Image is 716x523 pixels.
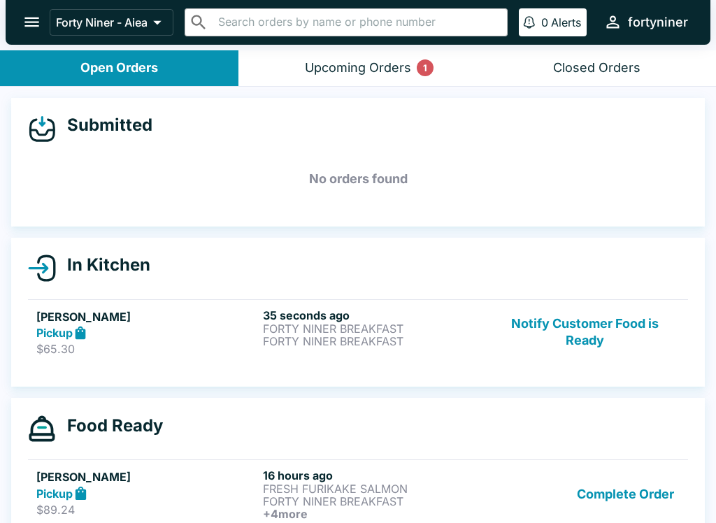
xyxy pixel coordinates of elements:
h5: [PERSON_NAME] [36,468,257,485]
button: Complete Order [571,468,680,520]
input: Search orders by name or phone number [214,13,501,32]
div: Closed Orders [553,60,640,76]
div: Open Orders [80,60,158,76]
h6: + 4 more [263,508,484,520]
h4: In Kitchen [56,255,150,275]
p: Alerts [551,15,581,29]
h4: Submitted [56,115,152,136]
h6: 16 hours ago [263,468,484,482]
p: FRESH FURIKAKE SALMON [263,482,484,495]
strong: Pickup [36,487,73,501]
strong: Pickup [36,326,73,340]
p: 1 [423,61,427,75]
button: open drawer [14,4,50,40]
div: Upcoming Orders [305,60,411,76]
button: fortyniner [598,7,694,37]
p: 0 [541,15,548,29]
p: $65.30 [36,342,257,356]
p: $89.24 [36,503,257,517]
p: FORTY NINER BREAKFAST [263,335,484,348]
button: Forty Niner - Aiea [50,9,173,36]
button: Notify Customer Food is Ready [490,308,680,357]
div: fortyniner [628,14,688,31]
p: FORTY NINER BREAKFAST [263,322,484,335]
h5: [PERSON_NAME] [36,308,257,325]
a: [PERSON_NAME]Pickup$65.3035 seconds agoFORTY NINER BREAKFASTFORTY NINER BREAKFASTNotify Customer ... [28,299,688,365]
p: FORTY NINER BREAKFAST [263,495,484,508]
h4: Food Ready [56,415,163,436]
h5: No orders found [28,154,688,204]
h6: 35 seconds ago [263,308,484,322]
p: Forty Niner - Aiea [56,15,148,29]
